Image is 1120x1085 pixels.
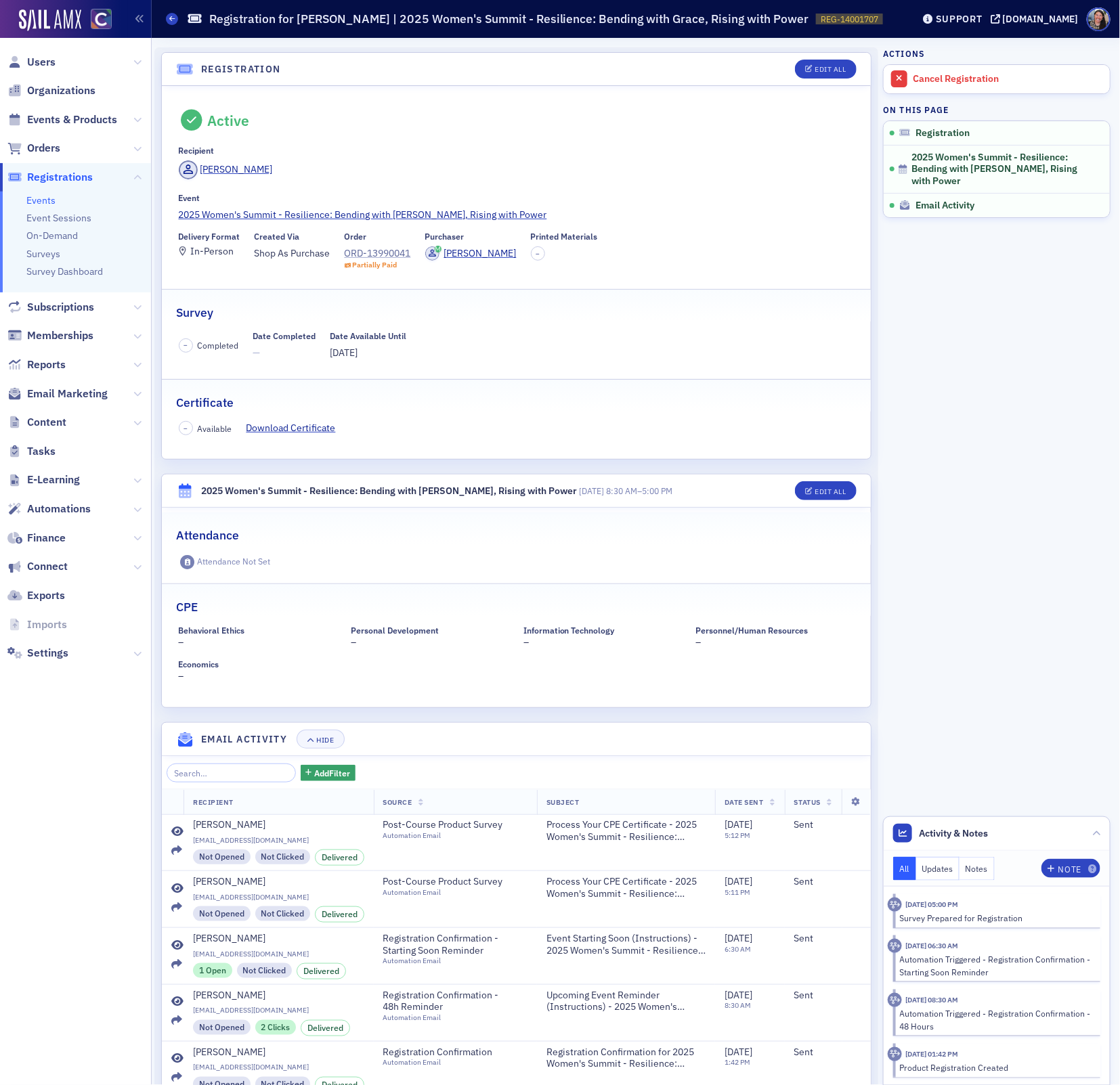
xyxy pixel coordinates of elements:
[7,559,68,574] a: Connect
[383,956,515,965] div: Automation Email
[207,112,249,129] div: Active
[193,933,364,945] a: [PERSON_NAME]
[255,849,311,864] div: Not Clicked
[383,876,507,888] span: Post-Course Product Survey
[201,732,288,747] h4: Email Activity
[7,646,68,661] a: Settings
[255,231,300,242] div: Created Via
[725,1057,750,1067] time: 1:42 PM
[7,83,95,98] a: Organizations
[27,588,65,603] span: Exports
[351,625,509,650] div: –
[888,939,902,953] div: Activity
[198,422,232,435] span: Available
[642,485,672,496] time: 5:00 PM
[725,1046,752,1058] span: [DATE]
[7,444,56,459] a: Tasks
[27,415,66,430] span: Content
[27,112,117,127] span: Events & Products
[7,112,117,127] a: Events & Products
[167,763,296,782] input: Search…
[725,1000,751,1010] time: 8:30 AM
[795,60,856,79] button: Edit All
[198,556,271,567] div: Attendance Not Set
[425,231,465,242] div: Purchaser
[960,857,995,881] button: Notes
[193,963,232,978] div: 1 Open
[351,625,439,636] div: Personal Development
[27,357,66,372] span: Reports
[27,141,60,156] span: Orders
[184,340,188,350] span: –
[383,797,412,807] span: Source
[255,1020,297,1035] div: 2 Clicks
[546,797,580,807] span: Subject
[26,194,56,206] a: Events
[1041,859,1100,878] button: Note
[383,1013,515,1022] div: Automation Email
[209,11,809,27] h1: Registration for [PERSON_NAME] | 2025 Women's Summit - Resilience: Bending with Grace, Rising wit...
[176,394,234,412] h2: Certificate
[179,625,337,650] div: –
[27,386,108,401] span: Email Marketing
[1003,13,1079,25] div: [DOMAIN_NAME]
[821,14,878,25] span: REG-14001707
[193,819,364,831] a: [PERSON_NAME]
[7,386,108,401] a: Email Marketing
[81,9,112,32] a: View Homepage
[883,47,925,60] h4: Actions
[383,933,527,965] a: Registration Confirmation - Starting Soon ReminderAutomation Email
[301,765,356,782] button: AddFilter
[900,1061,1092,1073] div: Product Registration Created
[444,246,517,261] div: [PERSON_NAME]
[794,990,861,1002] div: Sent
[193,849,251,864] div: Not Opened
[546,876,706,900] span: Process Your CPE Certificate - 2025 Women's Summit - Resilience: Bending with Grace, Rising with ...
[546,819,706,843] span: Process Your CPE Certificate - 2025 Women's Summit - Resilience: Bending with Grace, Rising with ...
[725,831,750,840] time: 5:12 PM
[900,953,1092,978] div: Automation Triggered - Registration Confirmation - Starting Soon Reminder
[19,9,81,31] a: SailAMX
[7,141,60,156] a: Orders
[314,767,350,779] span: Add Filter
[179,160,273,179] a: [PERSON_NAME]
[815,66,846,73] div: Edit All
[315,849,364,866] div: Delivered
[193,1063,364,1071] span: [EMAIL_ADDRESS][DOMAIN_NAME]
[383,933,515,956] span: Registration Confirmation - Starting Soon Reminder
[193,876,364,888] a: [PERSON_NAME]
[7,415,66,430] a: Content
[905,995,958,1004] time: 8/20/2025 08:30 AM
[193,893,364,902] span: [EMAIL_ADDRESS][DOMAIN_NAME]
[193,797,234,807] span: Recipient
[193,1046,265,1059] div: [PERSON_NAME]
[301,1020,350,1036] div: Delivered
[905,1049,958,1059] time: 8/19/2025 01:42 PM
[345,231,367,242] div: Order
[916,857,960,881] button: Updates
[936,13,983,25] div: Support
[1058,866,1081,873] div: Note
[795,481,856,500] button: Edit All
[383,876,519,897] a: Post-Course Product SurveyAutomation Email
[330,331,407,341] div: Date Available Until
[383,831,507,840] div: Automation Email
[193,819,265,831] div: [PERSON_NAME]
[179,208,855,222] a: 2025 Women's Summit - Resilience: Bending with [PERSON_NAME], Rising with Power
[888,898,902,912] div: Activity
[27,531,66,546] span: Finance
[27,300,94,315] span: Subscriptions
[26,212,91,224] a: Event Sessions
[26,248,60,260] a: Surveys
[725,887,750,897] time: 5:11 PM
[345,246,411,261] div: ORD-13990041
[27,328,93,343] span: Memberships
[900,912,1092,924] div: Survey Prepared for Registration
[246,421,346,435] a: Download Certificate
[27,472,80,487] span: E-Learning
[546,933,706,956] span: Event Starting Soon (Instructions) - 2025 Women's Summit - Resilience: Bending with Grace, Rising...
[815,488,846,495] div: Edit All
[193,1046,364,1059] a: [PERSON_NAME]
[888,993,902,1007] div: Activity
[330,347,358,359] span: [DATE]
